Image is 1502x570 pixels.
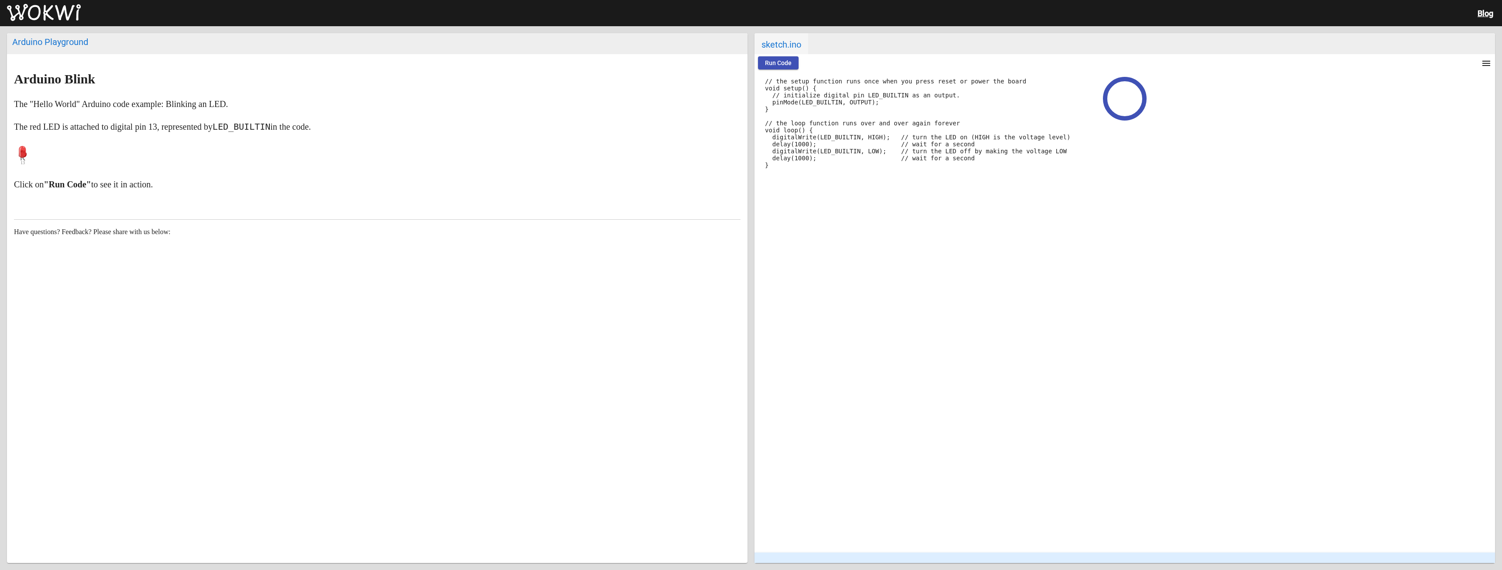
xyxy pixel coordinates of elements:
a: Blog [1478,9,1493,18]
div: Arduino Playground [12,37,742,47]
button: Run Code [758,56,799,69]
mat-icon: menu [1481,58,1492,69]
p: Click on to see it in action. [14,177,741,191]
img: Wokwi [7,4,81,21]
strong: "Run Code" [44,180,91,189]
code: LED_BUILTIN [213,121,270,132]
p: The "Hello World" Arduino code example: Blinking an LED. [14,97,741,111]
span: Have questions? Feedback? Please share with us below: [14,228,171,235]
p: The red LED is attached to digital pin 13, represented by in the code. [14,120,741,134]
span: sketch.ino [754,33,808,54]
code: // the setup function runs once when you press reset or power the board void setup() { // initial... [765,78,1071,169]
span: Run Code [765,59,792,66]
h1: Arduino Blink [14,72,741,86]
